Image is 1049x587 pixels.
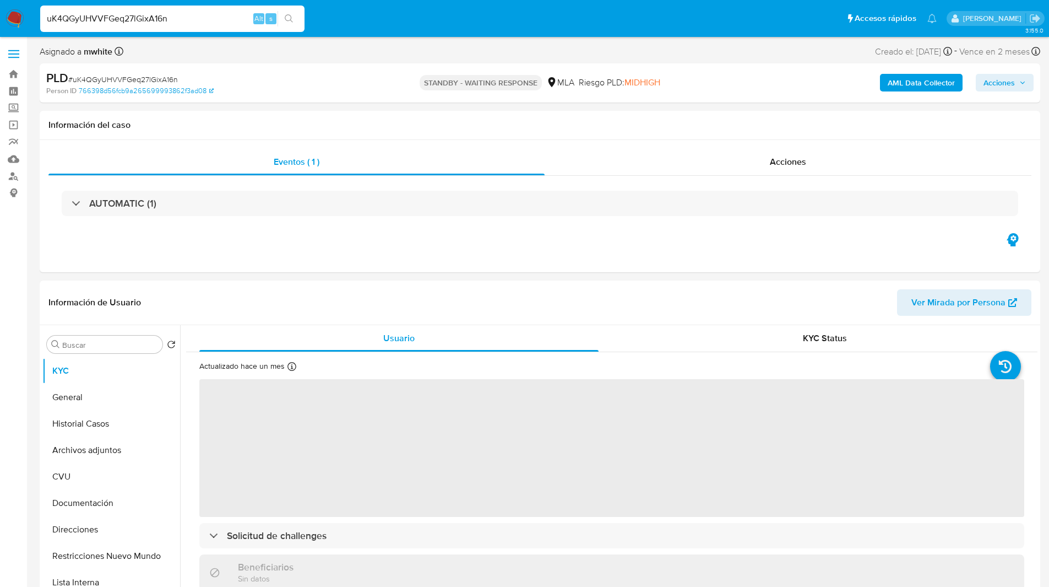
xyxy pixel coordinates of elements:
span: Asignado a [40,46,112,58]
button: Buscar [51,340,60,349]
span: Eventos ( 1 ) [274,155,319,168]
span: Accesos rápidos [855,13,916,24]
span: Alt [254,13,263,24]
b: Person ID [46,86,77,96]
span: Riesgo PLD: [579,77,660,89]
button: AML Data Collector [880,74,963,91]
h3: Solicitud de challenges [227,530,327,542]
button: General [42,384,180,411]
a: 766398d56fcb9a265699993862f3ad08 [79,86,214,96]
div: AUTOMATIC (1) [62,191,1018,216]
button: CVU [42,464,180,490]
b: AML Data Collector [888,74,955,91]
button: Acciones [976,74,1034,91]
span: Acciones [770,155,806,168]
span: Usuario [383,332,415,344]
h1: Información del caso [48,120,1031,131]
button: Documentación [42,490,180,516]
p: Sin datos [238,573,293,584]
span: - [954,44,957,59]
button: Volver al orden por defecto [167,340,176,352]
button: Historial Casos [42,411,180,437]
p: STANDBY - WAITING RESPONSE [420,75,542,90]
input: Buscar [62,340,158,350]
a: Salir [1029,13,1041,24]
b: mwhite [81,45,112,58]
span: s [269,13,273,24]
span: Ver Mirada por Persona [911,289,1005,316]
span: MIDHIGH [624,76,660,89]
span: Acciones [983,74,1015,91]
b: PLD [46,69,68,87]
div: Creado el: [DATE] [875,44,952,59]
button: Direcciones [42,516,180,543]
button: Ver Mirada por Persona [897,289,1031,316]
span: Vence en 2 meses [959,46,1030,58]
h3: AUTOMATIC (1) [89,197,156,209]
span: # uK4QGyUHVVFGeq27lGixA16n [68,74,178,85]
input: Buscar usuario o caso... [40,12,305,26]
button: Archivos adjuntos [42,437,180,464]
p: Actualizado hace un mes [199,361,285,371]
span: ‌ [199,379,1024,517]
span: KYC Status [803,332,847,344]
button: Restricciones Nuevo Mundo [42,543,180,569]
div: Solicitud de challenges [199,523,1024,548]
button: KYC [42,358,180,384]
a: Notificaciones [927,14,937,23]
p: matiasagustin.white@mercadolibre.com [963,13,1025,24]
button: search-icon [278,11,300,26]
h3: Beneficiarios [238,561,293,573]
div: MLA [546,77,574,89]
h1: Información de Usuario [48,297,141,308]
